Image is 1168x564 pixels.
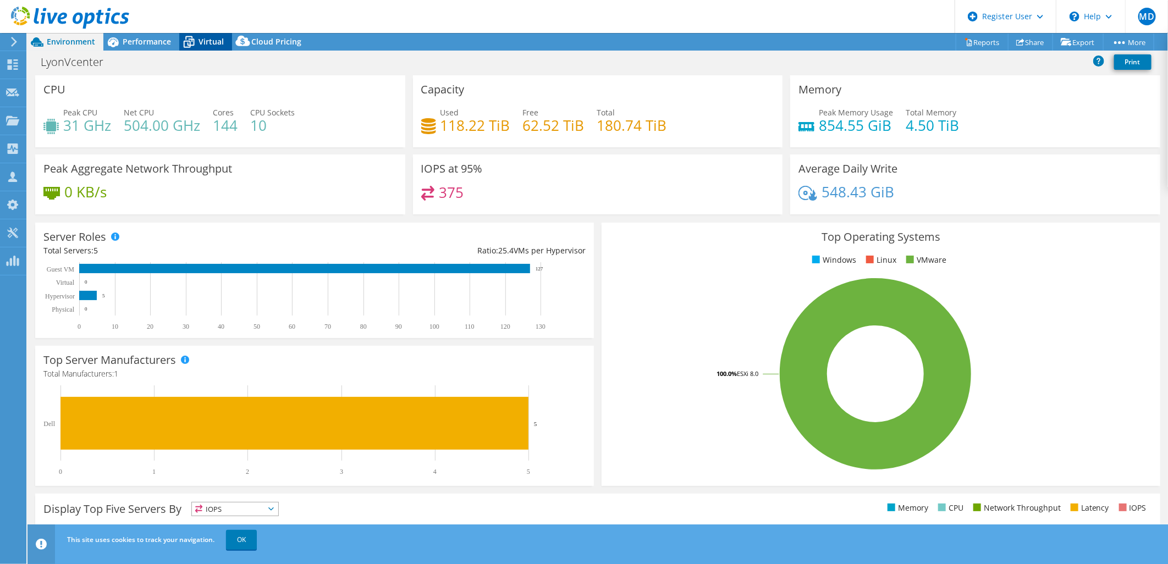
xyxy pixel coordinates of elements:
[147,323,153,330] text: 20
[610,231,1152,243] h3: Top Operating Systems
[500,323,510,330] text: 120
[67,535,214,544] span: This site uses cookies to track your navigation.
[124,107,154,118] span: Net CPU
[1116,502,1147,514] li: IOPS
[47,266,74,273] text: Guest VM
[124,119,200,131] h4: 504.00 GHz
[315,245,586,257] div: Ratio: VMs per Hypervisor
[63,119,111,131] h4: 31 GHz
[102,293,105,298] text: 5
[246,468,249,475] text: 2
[324,323,331,330] text: 70
[52,306,74,313] text: Physical
[429,323,439,330] text: 100
[395,323,402,330] text: 90
[885,502,928,514] li: Memory
[440,107,459,118] span: Used
[523,107,539,118] span: Free
[213,119,238,131] h4: 144
[43,368,586,380] h4: Total Manufacturers:
[114,368,118,379] span: 1
[64,186,107,198] h4: 0 KB/s
[440,119,510,131] h4: 118.22 TiB
[798,163,897,175] h3: Average Daily Write
[251,36,301,47] span: Cloud Pricing
[935,502,963,514] li: CPU
[78,323,81,330] text: 0
[597,107,615,118] span: Total
[152,468,156,475] text: 1
[360,323,367,330] text: 80
[819,107,893,118] span: Peak Memory Usage
[597,119,667,131] h4: 180.74 TiB
[903,254,946,266] li: VMware
[971,502,1061,514] li: Network Throughput
[63,107,97,118] span: Peak CPU
[1114,54,1152,70] a: Print
[43,163,232,175] h3: Peak Aggregate Network Throughput
[85,306,87,312] text: 0
[1068,502,1109,514] li: Latency
[439,186,464,198] h4: 375
[43,84,65,96] h3: CPU
[93,245,98,256] span: 5
[1103,34,1154,51] a: More
[36,56,120,68] h1: LyonVcenter
[809,254,856,266] li: Windows
[250,107,295,118] span: CPU Sockets
[1053,34,1104,51] a: Export
[112,323,118,330] text: 10
[254,323,260,330] text: 50
[863,254,896,266] li: Linux
[56,279,75,286] text: Virtual
[1138,8,1156,25] span: MD
[1070,12,1079,21] svg: \n
[465,323,475,330] text: 110
[534,421,537,427] text: 5
[218,323,224,330] text: 40
[59,468,62,475] text: 0
[43,354,176,366] h3: Top Server Manufacturers
[433,468,437,475] text: 4
[822,186,894,198] h4: 548.43 GiB
[819,119,893,131] h4: 854.55 GiB
[250,119,295,131] h4: 10
[213,107,234,118] span: Cores
[906,119,959,131] h4: 4.50 TiB
[421,84,465,96] h3: Capacity
[43,420,55,428] text: Dell
[527,468,530,475] text: 5
[43,245,315,257] div: Total Servers:
[421,163,483,175] h3: IOPS at 95%
[85,279,87,285] text: 0
[289,323,295,330] text: 60
[906,107,956,118] span: Total Memory
[798,84,841,96] h3: Memory
[123,36,171,47] span: Performance
[717,369,737,378] tspan: 100.0%
[43,231,106,243] h3: Server Roles
[199,36,224,47] span: Virtual
[498,245,514,256] span: 25.4
[45,292,75,300] text: Hypervisor
[737,369,758,378] tspan: ESXi 8.0
[47,36,95,47] span: Environment
[536,323,546,330] text: 130
[956,34,1009,51] a: Reports
[192,502,278,516] span: IOPS
[523,119,585,131] h4: 62.52 TiB
[340,468,343,475] text: 3
[536,266,543,272] text: 127
[183,323,189,330] text: 30
[1008,34,1053,51] a: Share
[226,530,257,550] a: OK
